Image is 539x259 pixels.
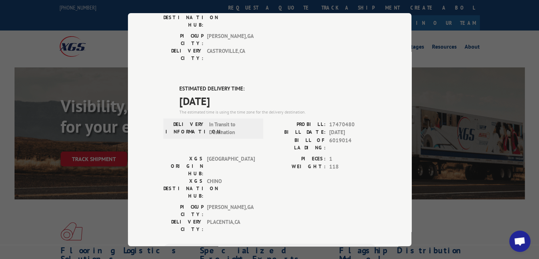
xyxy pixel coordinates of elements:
label: XGS ORIGIN HUB: [163,155,203,177]
label: PICKUP CITY: [163,32,203,47]
span: [PERSON_NAME] , GA [207,203,255,218]
span: CHINO [207,177,255,199]
span: [DATE] [179,93,376,109]
span: [DATE] [329,128,376,137]
label: ESTIMATED DELIVERY TIME: [179,85,376,93]
span: [PERSON_NAME] , GA [207,32,255,47]
a: Open chat [509,231,530,252]
span: CASTROVILLE , CA [207,47,255,62]
label: BILL DATE: [270,128,326,137]
span: [GEOGRAPHIC_DATA] [207,155,255,177]
label: XGS DESTINATION HUB: [163,6,203,29]
label: PIECES: [270,155,326,163]
span: PLACENTIA , CA [207,218,255,233]
span: 1 [329,155,376,163]
span: 6019014 [329,136,376,151]
span: 17470480 [329,120,376,128]
div: The estimated time is using the time zone for the delivery destination. [179,109,376,115]
span: HAYWARD [207,6,255,29]
label: BILL OF LADING: [270,136,326,151]
label: XGS DESTINATION HUB: [163,177,203,199]
label: WEIGHT: [270,163,326,171]
label: PICKUP CITY: [163,203,203,218]
label: DELIVERY CITY: [163,218,203,233]
label: DELIVERY CITY: [163,47,203,62]
span: 118 [329,163,376,171]
span: In Transit to Destination [209,120,257,136]
label: PROBILL: [270,120,326,128]
label: DELIVERY INFORMATION: [165,120,206,136]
